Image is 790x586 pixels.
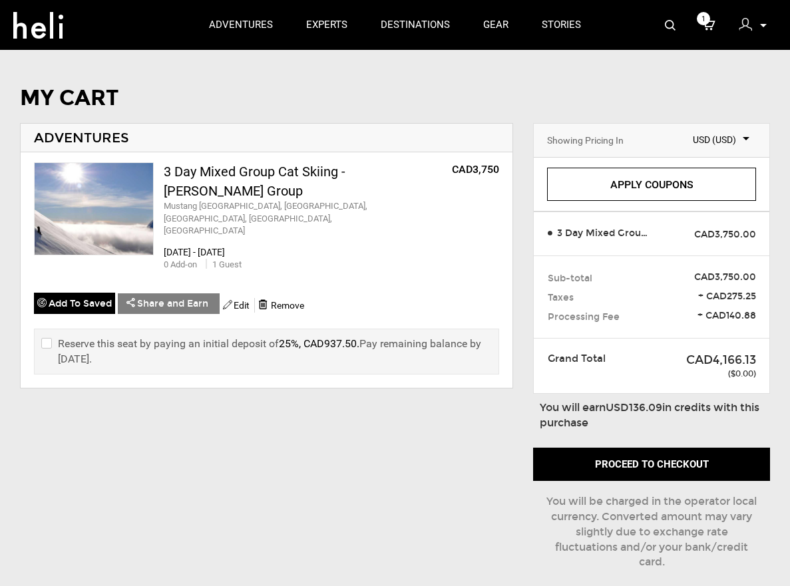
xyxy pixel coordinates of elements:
[20,86,770,110] h1: MY CART
[164,245,499,259] div: [DATE] - [DATE]
[306,18,347,32] p: experts
[41,336,492,366] label: Reserve this seat by paying an initial deposit of Pay remaining balance by [DATE].
[209,18,273,32] p: adventures
[381,18,450,32] p: destinations
[220,295,254,315] button: Edit
[533,448,770,481] button: Proceed to checkout
[666,130,756,146] span: Select box activate
[697,12,710,25] span: 1
[673,133,749,146] span: USD (USD)
[164,259,197,269] span: 0 Add-on
[548,311,620,324] span: Processing Fee
[662,290,756,303] span: + CAD275.25
[643,352,756,369] div: CAD4,166.13
[271,300,304,311] span: Remove
[546,495,757,568] span: You will be charged in the operator local currency. Converted amount may vary slightly due to exc...
[739,18,752,31] img: signin-icon-3x.png
[694,228,756,241] span: CAD3,750.00
[665,20,676,31] img: search-bar-icon.svg
[164,162,399,200] div: 3 Day Mixed Group Cat Skiing - [PERSON_NAME] Group
[606,401,662,414] b: USD136.09
[547,134,624,147] div: Showing Pricing In
[35,163,153,255] img: images
[452,163,499,176] op: CAD3,750
[547,168,756,201] a: Apply Coupons
[548,291,574,305] span: Taxes
[538,352,633,366] div: Grand Total
[206,259,242,271] div: 1 Guest
[279,337,359,350] span: 25%, CAD937.50 .
[694,271,756,283] strong: CAD3,750.00
[164,200,399,237] div: Mustang [GEOGRAPHIC_DATA], [GEOGRAPHIC_DATA], [GEOGRAPHIC_DATA], [GEOGRAPHIC_DATA], [GEOGRAPHIC_D...
[662,309,756,323] span: + CAD140.88
[554,227,652,240] span: 3 Day Mixed Group Cat Skiing - [PERSON_NAME] Group
[34,130,499,145] h2: ADVENTURES
[34,293,115,314] button: Add To Saved
[548,272,592,285] span: Sub-total
[256,295,307,315] button: Remove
